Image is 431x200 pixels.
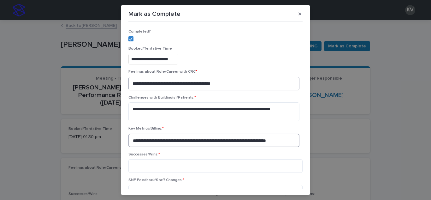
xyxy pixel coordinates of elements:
[128,127,164,130] span: Key Metrics/Billing:
[128,30,151,33] span: Completed?
[128,153,160,156] span: Successes/Wins:
[128,10,180,18] p: Mark as Complete
[128,96,196,100] span: Challenges with Building(s)/Patients:
[128,70,197,74] span: Feelings about Role/Career with CRC
[128,178,184,182] span: SNF Feedback/Staff Changes:
[128,47,172,51] span: Booked/Tentative Time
